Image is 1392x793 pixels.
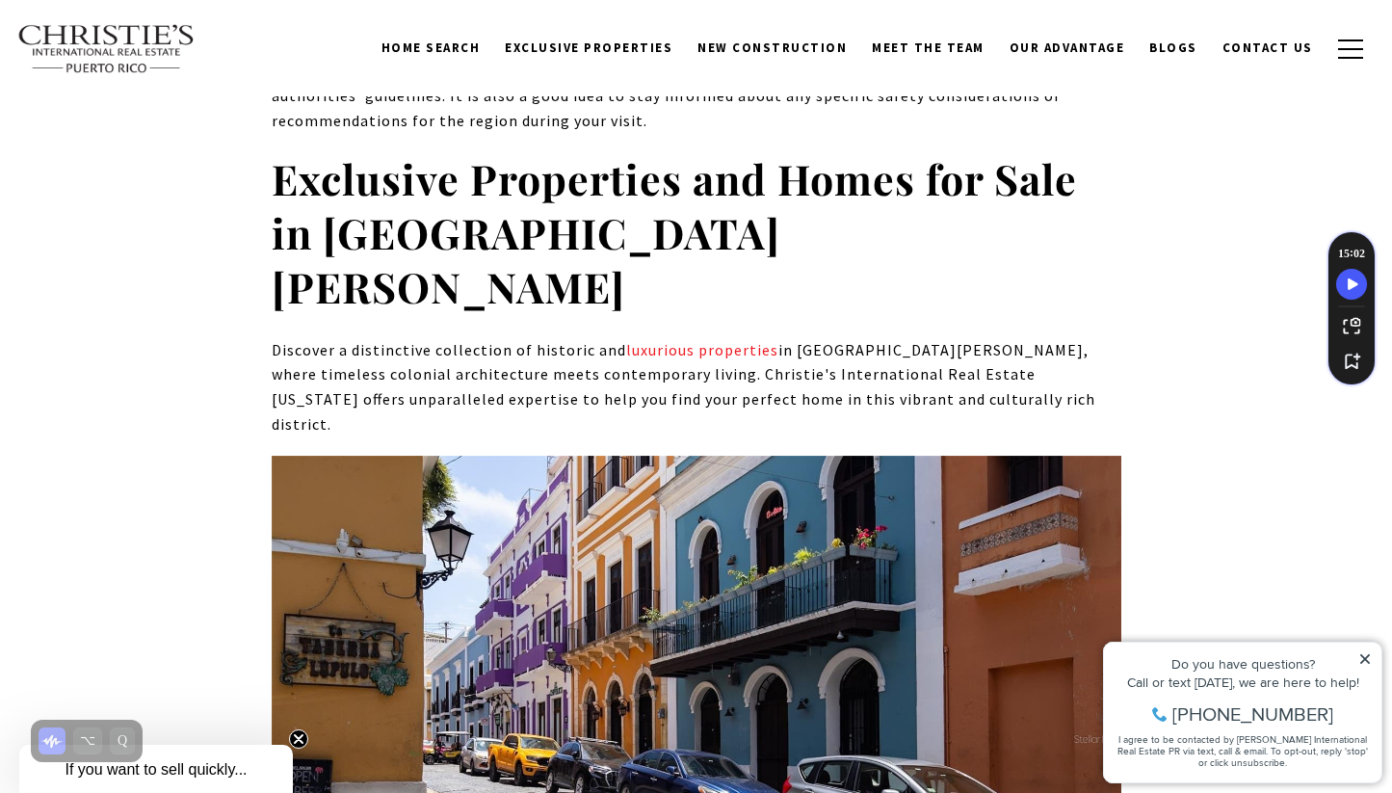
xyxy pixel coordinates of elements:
span: [PHONE_NUMBER] [79,91,240,110]
span: Exclusive Properties [505,40,672,56]
span: Our Advantage [1010,40,1125,56]
span: As a major tourist destination, always exercise average street smarts. To address safety concerns... [272,12,1097,129]
a: Meet the Team [859,30,997,66]
button: Close teaser [289,729,308,749]
strong: Exclusive Properties and Homes for Sale in [GEOGRAPHIC_DATA][PERSON_NAME] [272,150,1077,314]
span: I agree to be contacted by [PERSON_NAME] International Real Estate PR via text, call & email. To ... [24,119,275,155]
span: New Construction [697,40,847,56]
a: New Construction [685,30,859,66]
div: Do you have questions? [20,43,278,57]
a: Our Advantage [997,30,1138,66]
div: If you want to sell quickly...Close teaser [19,745,293,793]
div: Call or text [DATE], we are here to help! [20,62,278,75]
button: button [1326,21,1376,77]
a: Exclusive Properties [492,30,685,66]
span: If you want to sell quickly... [65,761,247,778]
a: Blogs [1137,30,1210,66]
a: luxurious properties - open in a new tab [626,340,778,359]
span: Blogs [1149,40,1197,56]
a: Home Search [369,30,493,66]
span: Discover a distinctive collection of historic and in [GEOGRAPHIC_DATA][PERSON_NAME], where timele... [272,340,1095,434]
span: Contact Us [1222,40,1313,56]
img: Christie's International Real Estate text transparent background [17,24,197,74]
